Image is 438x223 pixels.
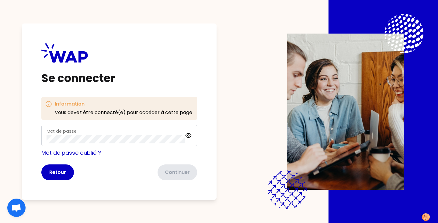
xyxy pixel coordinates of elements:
[55,109,192,116] p: Vous devez être connecté(e) pour accéder à cette page
[158,164,197,180] button: Continuer
[47,128,77,134] label: Mot de passe
[41,149,101,156] a: Mot de passe oublié ?
[41,164,74,180] button: Retour
[7,199,26,217] div: Ouvrir le chat
[41,72,197,85] h1: Se connecter
[287,34,404,190] img: Description
[55,100,192,108] h3: Information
